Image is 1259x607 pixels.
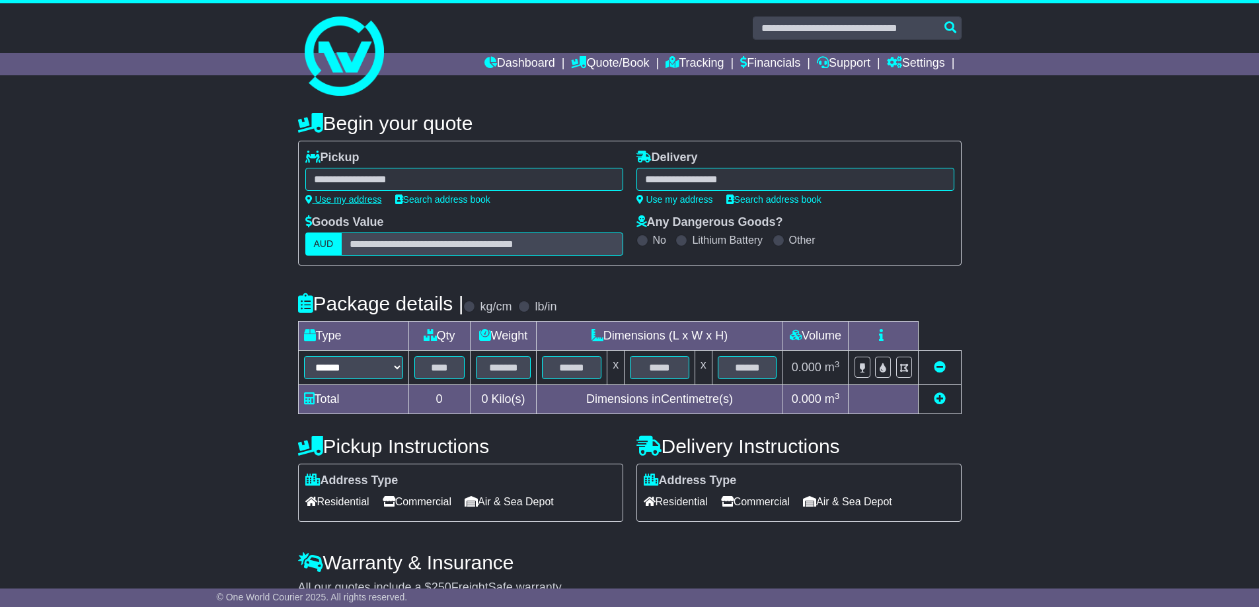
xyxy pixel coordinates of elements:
span: 0.000 [792,361,821,374]
label: kg/cm [480,300,512,314]
sup: 3 [835,359,840,369]
span: Air & Sea Depot [803,491,892,512]
span: Residential [644,491,708,512]
td: Weight [470,322,537,351]
span: m [825,392,840,406]
a: Settings [887,53,945,75]
td: Volume [782,322,849,351]
label: Other [789,234,816,246]
span: 0.000 [792,392,821,406]
a: Financials [740,53,800,75]
label: Address Type [644,474,737,488]
sup: 3 [835,391,840,401]
td: Qty [408,322,470,351]
h4: Delivery Instructions [636,435,962,457]
h4: Package details | [298,293,464,314]
label: Pickup [305,151,360,165]
td: Dimensions (L x W x H) [537,322,782,351]
div: All our quotes include a $ FreightSafe warranty. [298,581,962,595]
a: Tracking [666,53,724,75]
a: Remove this item [934,361,946,374]
a: Support [817,53,870,75]
label: Goods Value [305,215,384,230]
a: Search address book [395,194,490,205]
td: Kilo(s) [470,385,537,414]
label: No [653,234,666,246]
span: © One World Courier 2025. All rights reserved. [217,592,408,602]
a: Dashboard [484,53,555,75]
span: 0 [481,392,488,406]
a: Use my address [305,194,382,205]
td: x [695,351,712,385]
label: Lithium Battery [692,234,763,246]
label: Address Type [305,474,399,488]
h4: Warranty & Insurance [298,552,962,573]
span: Commercial [721,491,790,512]
h4: Begin your quote [298,112,962,134]
label: Delivery [636,151,698,165]
span: 250 [432,581,451,594]
span: m [825,361,840,374]
label: lb/in [535,300,556,314]
td: x [607,351,625,385]
a: Use my address [636,194,713,205]
td: Dimensions in Centimetre(s) [537,385,782,414]
span: Commercial [383,491,451,512]
td: 0 [408,385,470,414]
a: Quote/Book [571,53,649,75]
span: Air & Sea Depot [465,491,554,512]
a: Search address book [726,194,821,205]
label: AUD [305,232,342,256]
td: Type [298,322,408,351]
h4: Pickup Instructions [298,435,623,457]
td: Total [298,385,408,414]
span: Residential [305,491,369,512]
label: Any Dangerous Goods? [636,215,783,230]
a: Add new item [934,392,946,406]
